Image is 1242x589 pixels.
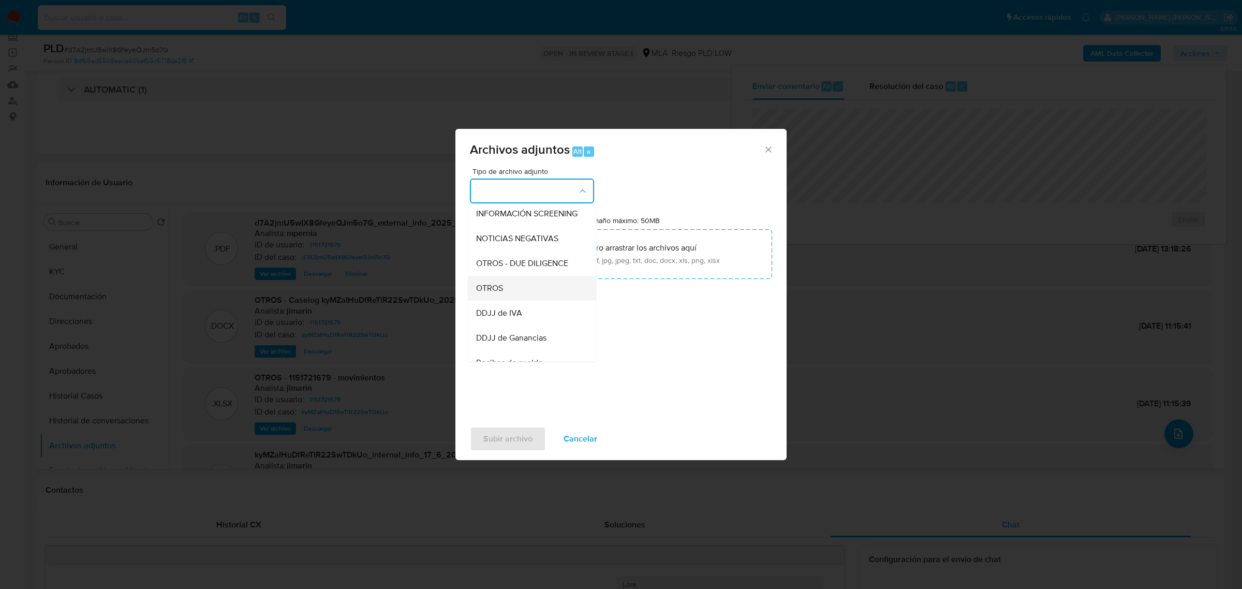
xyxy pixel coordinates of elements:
span: Recibos de sueldo [476,357,543,367]
span: NOTICIAS NEGATIVAS [476,233,558,243]
button: Cerrar [763,144,773,154]
span: Cancelar [564,428,597,450]
span: OTROS - DUE DILIGENCE [476,258,568,268]
span: DDJJ de IVA [476,307,522,318]
span: Archivos adjuntos [470,140,570,158]
span: OTROS [476,283,503,293]
span: a [587,146,590,156]
label: Tamaño máximo: 50MB [586,216,660,225]
span: Tipo de archivo adjunto [472,168,597,175]
button: Cancelar [550,426,611,451]
span: INFORMACIÓN SCREENING [476,208,578,218]
span: DDJJ de Ganancias [476,332,546,343]
span: Alt [573,146,582,156]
